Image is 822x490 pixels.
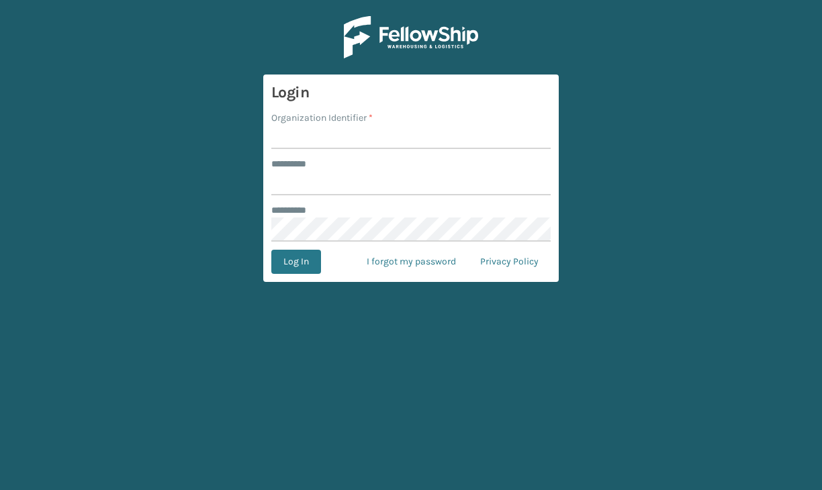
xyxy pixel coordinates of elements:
[271,250,321,274] button: Log In
[355,250,468,274] a: I forgot my password
[344,16,478,58] img: Logo
[468,250,551,274] a: Privacy Policy
[271,83,551,103] h3: Login
[271,111,373,125] label: Organization Identifier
